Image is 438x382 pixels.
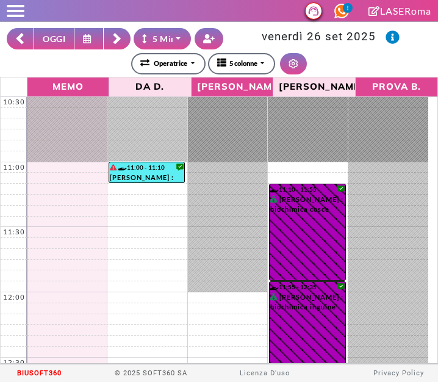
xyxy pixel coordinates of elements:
[240,369,290,377] a: Licenza D'uso
[359,79,434,94] span: PROVA B.
[270,294,279,300] i: PAGATO
[1,227,27,237] div: 11:30
[368,6,380,16] i: Clicca per andare alla pagina di firma
[270,195,344,218] div: [PERSON_NAME] : biochimica cosce
[1,97,27,107] div: 10:30
[110,164,117,170] i: Il cliente ha degli insoluti
[231,30,431,44] h3: venerdì 26 set 2025
[1,292,27,303] div: 12:00
[34,28,74,49] button: OGGI
[270,292,344,316] div: [PERSON_NAME] : biochimica inguine
[112,79,188,94] span: Da D.
[195,28,224,49] button: Crea nuovo contatto rapido
[195,79,270,94] span: [PERSON_NAME]
[270,283,344,292] div: 11:55 - 12:35
[373,369,424,377] a: Privacy Policy
[1,162,27,173] div: 11:00
[276,79,352,94] span: [PERSON_NAME]
[1,358,27,368] div: 12:30
[270,185,344,194] div: 11:10 - 11:55
[270,196,279,203] i: PAGATO
[110,173,184,182] div: [PERSON_NAME] : foto - controllo *da remoto* tramite foto
[368,5,431,16] a: Clicca per andare alla pagina di firmaLASERoma
[31,79,106,94] span: Memo
[110,163,184,172] div: 11:00 - 11:10
[142,32,187,45] div: 5 Minuti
